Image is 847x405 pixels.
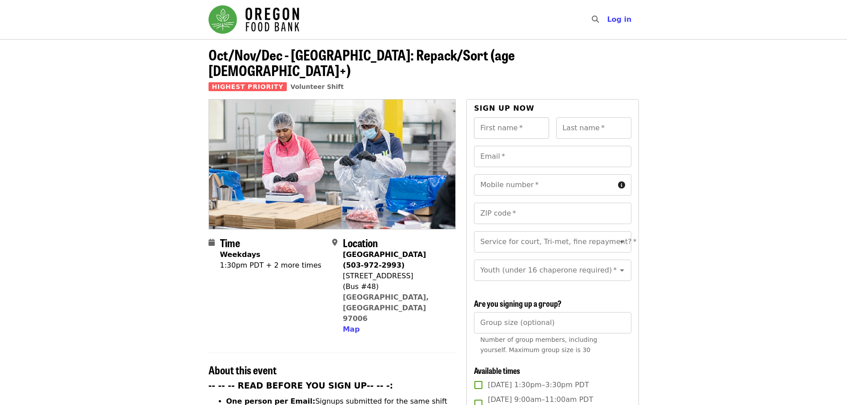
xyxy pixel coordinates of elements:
span: Location [343,235,378,250]
i: search icon [592,15,599,24]
img: Oct/Nov/Dec - Beaverton: Repack/Sort (age 10+) organized by Oregon Food Bank [209,100,456,229]
input: Last name [556,117,631,139]
a: Volunteer Shift [290,83,344,90]
span: Number of group members, including yourself. Maximum group size is 30 [480,336,597,353]
i: map-marker-alt icon [332,238,337,247]
input: First name [474,117,549,139]
a: [GEOGRAPHIC_DATA], [GEOGRAPHIC_DATA] 97006 [343,293,429,323]
span: Log in [607,15,631,24]
strong: Weekdays [220,250,261,259]
span: Highest Priority [209,82,287,91]
span: [DATE] 1:30pm–3:30pm PDT [488,380,589,390]
input: Search [604,9,611,30]
span: Time [220,235,240,250]
div: 1:30pm PDT + 2 more times [220,260,321,271]
div: (Bus #48) [343,281,449,292]
span: Oct/Nov/Dec - [GEOGRAPHIC_DATA]: Repack/Sort (age [DEMOGRAPHIC_DATA]+) [209,44,515,80]
button: Map [343,324,360,335]
span: About this event [209,362,277,377]
button: Log in [600,11,638,28]
span: Are you signing up a group? [474,297,562,309]
i: circle-info icon [618,181,625,189]
input: Mobile number [474,174,614,196]
strong: -- -- -- READ BEFORE YOU SIGN UP-- -- -: [209,381,393,390]
input: [object Object] [474,312,631,333]
button: Open [616,264,628,277]
span: Sign up now [474,104,534,112]
input: ZIP code [474,203,631,224]
div: [STREET_ADDRESS] [343,271,449,281]
span: Available times [474,365,520,376]
i: calendar icon [209,238,215,247]
img: Oregon Food Bank - Home [209,5,299,34]
button: Open [616,236,628,248]
strong: [GEOGRAPHIC_DATA] (503-972-2993) [343,250,426,269]
input: Email [474,146,631,167]
span: Map [343,325,360,333]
